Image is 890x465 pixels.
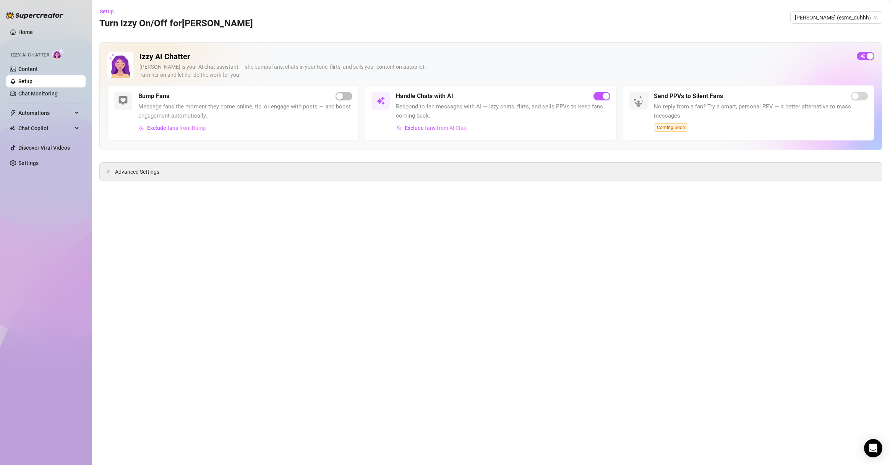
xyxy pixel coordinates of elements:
[11,52,49,59] span: Izzy AI Chatter
[396,122,467,134] button: Exclude fans from AI Chat
[654,123,688,132] span: Coming Soon
[100,8,114,15] span: Setup
[118,96,128,105] img: svg%3e
[864,439,882,457] div: Open Intercom Messenger
[18,90,58,97] a: Chat Monitoring
[99,18,253,30] h3: Turn Izzy On/Off for [PERSON_NAME]
[654,92,723,101] h5: Send PPVs to Silent Fans
[138,122,206,134] button: Exclude fans from Bump
[18,145,70,151] a: Discover Viral Videos
[405,125,467,131] span: Exclude fans from AI Chat
[139,125,144,131] img: svg%3e
[6,11,63,19] img: logo-BBDzfeDw.svg
[18,78,32,84] a: Setup
[99,5,120,18] button: Setup
[654,102,868,120] span: No reply from a fan? Try a smart, personal PPV — a better alternative to mass messages.
[106,167,115,176] div: collapsed
[396,125,402,131] img: svg%3e
[18,107,73,119] span: Automations
[139,63,851,79] div: [PERSON_NAME] is your AI chat assistant — she bumps fans, chats in your tone, flirts, and sells y...
[106,169,110,174] span: collapsed
[376,96,385,105] img: svg%3e
[10,126,15,131] img: Chat Copilot
[396,92,453,101] h5: Handle Chats with AI
[10,110,16,116] span: thunderbolt
[138,92,169,101] h5: Bump Fans
[147,125,206,131] span: Exclude fans from Bump
[795,12,878,23] span: Esmeralda (esme_duhhh)
[52,48,64,60] img: AI Chatter
[18,29,33,35] a: Home
[18,160,39,166] a: Settings
[634,96,646,108] img: silent-fans-ppv-o-N6Mmdf.svg
[138,102,352,120] span: Message fans the moment they come online, tip, or engage with posts — and boost engagement automa...
[396,102,610,120] span: Respond to fan messages with AI — Izzy chats, flirts, and sells PPVs to keep fans coming back.
[874,15,878,20] span: team
[115,168,159,176] span: Advanced Settings
[18,122,73,134] span: Chat Copilot
[18,66,38,72] a: Content
[139,52,851,61] h2: Izzy AI Chatter
[107,52,133,78] img: Izzy AI Chatter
